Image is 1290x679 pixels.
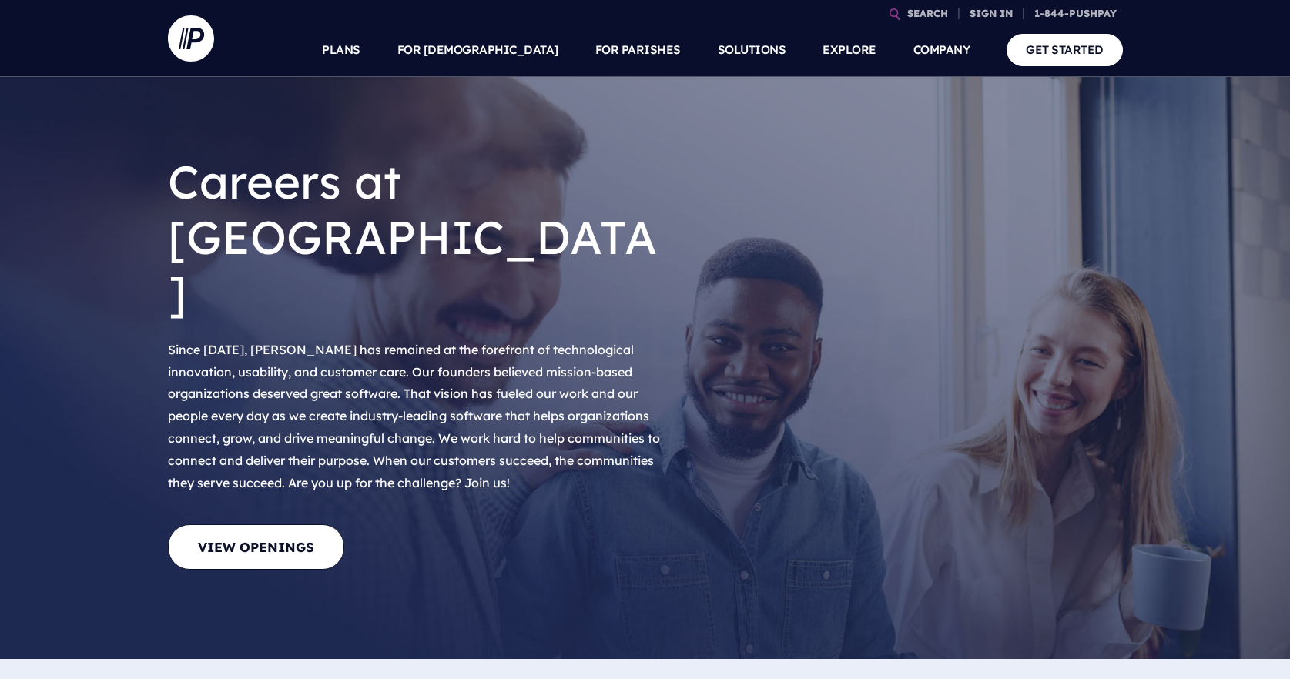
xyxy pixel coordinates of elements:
[168,524,344,570] a: View Openings
[595,23,681,77] a: FOR PARISHES
[322,23,360,77] a: PLANS
[168,142,668,333] h1: Careers at [GEOGRAPHIC_DATA]
[718,23,786,77] a: SOLUTIONS
[397,23,558,77] a: FOR [DEMOGRAPHIC_DATA]
[823,23,876,77] a: EXPLORE
[168,342,660,490] span: Since [DATE], [PERSON_NAME] has remained at the forefront of technological innovation, usability,...
[913,23,970,77] a: COMPANY
[1007,34,1123,65] a: GET STARTED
